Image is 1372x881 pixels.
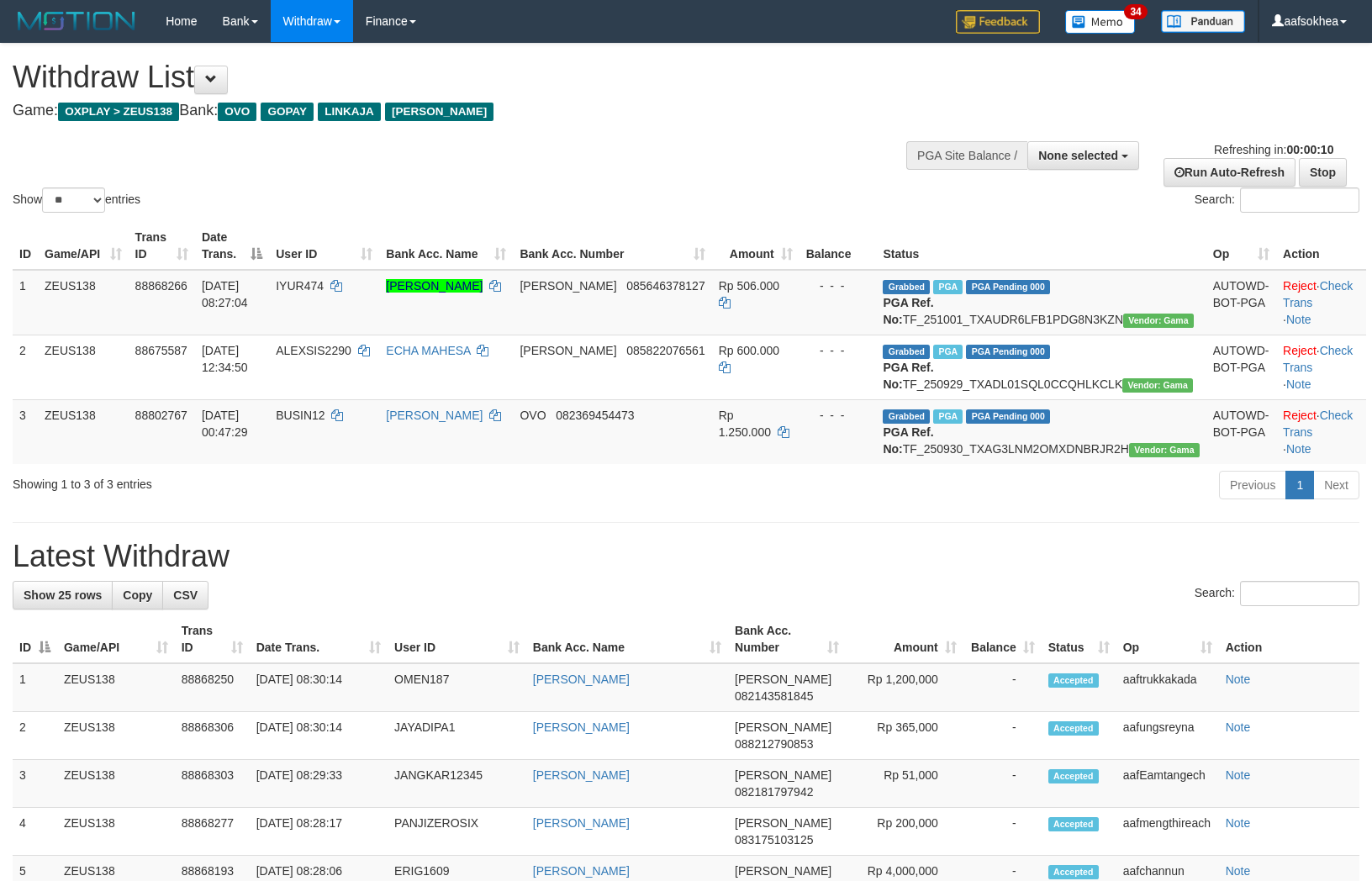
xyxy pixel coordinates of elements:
[1285,471,1314,499] a: 1
[963,808,1042,856] td: -
[712,222,799,270] th: Amount: activate to sort column ascending
[719,409,771,439] span: Rp 1.250.000
[13,540,1359,573] h1: Latest Withdraw
[13,103,898,119] h4: Game: Bank:
[1283,279,1317,293] a: Reject
[735,673,831,686] span: [PERSON_NAME]
[269,222,379,270] th: User ID: activate to sort column ascending
[13,222,38,270] th: ID
[261,103,314,121] span: GOPAY
[1164,158,1295,187] a: Run Auto-Refresh
[1116,760,1219,808] td: aafEamtangech
[250,712,388,760] td: [DATE] 08:30:14
[1283,279,1353,309] a: Check Trans
[57,712,175,760] td: ZEUS138
[388,615,526,663] th: User ID: activate to sort column ascending
[250,808,388,856] td: [DATE] 08:28:17
[1219,615,1359,663] th: Action
[876,335,1206,399] td: TF_250929_TXADL01SQL0CCQHLKCLK
[846,712,963,760] td: Rp 365,000
[13,808,57,856] td: 4
[728,615,846,663] th: Bank Acc. Number: activate to sort column ascending
[883,361,933,391] b: PGA Ref. No:
[1286,377,1311,391] a: Note
[57,808,175,856] td: ZEUS138
[1048,769,1099,783] span: Accepted
[883,425,933,456] b: PGA Ref. No:
[1286,442,1311,456] a: Note
[175,663,250,712] td: 88868250
[876,270,1206,335] td: TF_251001_TXAUDR6LFB1PDG8N3KZN
[846,760,963,808] td: Rp 51,000
[24,588,102,602] span: Show 25 rows
[520,344,616,357] span: [PERSON_NAME]
[806,407,870,424] div: - - -
[1283,344,1353,374] a: Check Trans
[1276,399,1366,464] td: · ·
[1161,10,1245,33] img: panduan.png
[846,663,963,712] td: Rp 1,200,000
[386,344,470,357] a: ECHA MAHESA
[57,615,175,663] th: Game/API: activate to sort column ascending
[963,712,1042,760] td: -
[1219,471,1286,499] a: Previous
[386,279,483,293] a: [PERSON_NAME]
[1206,270,1276,335] td: AUTOWD-BOT-PGA
[379,222,513,270] th: Bank Acc. Name: activate to sort column ascending
[876,222,1206,270] th: Status
[1299,158,1347,187] a: Stop
[1276,335,1366,399] td: · ·
[129,222,195,270] th: Trans ID: activate to sort column ascending
[112,581,163,609] a: Copy
[1042,615,1116,663] th: Status: activate to sort column ascending
[963,760,1042,808] td: -
[626,344,704,357] span: Copy 085822076561 to clipboard
[933,345,963,359] span: Marked by aafpengsreynich
[933,280,963,294] span: Marked by aafkaynarin
[173,588,198,602] span: CSV
[933,409,963,424] span: Marked by aafsreyleap
[556,409,634,422] span: Copy 082369454473 to clipboard
[806,277,870,294] div: - - -
[1240,187,1359,213] input: Search:
[533,720,630,734] a: [PERSON_NAME]
[1226,673,1251,686] a: Note
[1313,471,1359,499] a: Next
[1286,313,1311,326] a: Note
[1226,864,1251,878] a: Note
[38,270,129,335] td: ZEUS138
[735,737,813,751] span: Copy 088212790853 to clipboard
[58,103,179,121] span: OXPLAY > ZEUS138
[13,760,57,808] td: 3
[846,808,963,856] td: Rp 200,000
[195,222,269,270] th: Date Trans.: activate to sort column descending
[175,808,250,856] td: 88868277
[276,409,325,422] span: BUSIN12
[1240,581,1359,606] input: Search:
[735,833,813,847] span: Copy 083175103125 to clipboard
[123,588,152,602] span: Copy
[42,187,105,213] select: Showentries
[162,581,208,609] a: CSV
[13,8,140,34] img: MOTION_logo.png
[735,864,831,878] span: [PERSON_NAME]
[135,279,187,293] span: 88868266
[1122,378,1193,393] span: Vendor URL: https://trx31.1velocity.biz
[846,615,963,663] th: Amount: activate to sort column ascending
[966,409,1050,424] span: PGA Pending
[38,399,129,464] td: ZEUS138
[135,344,187,357] span: 88675587
[202,279,248,309] span: [DATE] 08:27:04
[533,816,630,830] a: [PERSON_NAME]
[966,280,1050,294] span: PGA Pending
[626,279,704,293] span: Copy 085646378127 to clipboard
[38,222,129,270] th: Game/API: activate to sort column ascending
[883,280,930,294] span: Grabbed
[202,344,248,374] span: [DATE] 12:34:50
[719,279,779,293] span: Rp 506.000
[1038,149,1118,162] span: None selected
[57,760,175,808] td: ZEUS138
[385,103,493,121] span: [PERSON_NAME]
[966,345,1050,359] span: PGA Pending
[735,785,813,799] span: Copy 082181797942 to clipboard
